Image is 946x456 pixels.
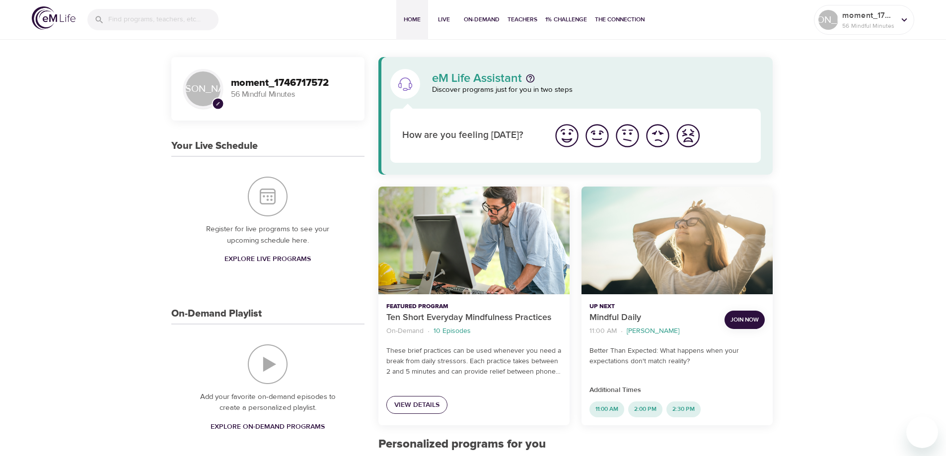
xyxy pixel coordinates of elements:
span: Live [432,14,456,25]
button: Ten Short Everyday Mindfulness Practices [378,187,570,294]
span: Explore Live Programs [224,253,311,265]
p: Up Next [589,302,717,311]
span: Home [400,14,424,25]
img: Your Live Schedule [248,177,288,216]
div: [PERSON_NAME] [818,10,838,30]
img: eM Life Assistant [397,76,413,92]
button: Join Now [725,311,765,329]
button: I'm feeling good [582,121,612,151]
div: 11:00 AM [589,401,624,417]
button: I'm feeling great [552,121,582,151]
h2: Personalized programs for you [378,437,773,452]
p: 56 Mindful Minutes [842,21,895,30]
input: Find programs, teachers, etc... [108,9,218,30]
p: Featured Program [386,302,562,311]
p: Register for live programs to see your upcoming schedule here. [191,224,345,246]
nav: breadcrumb [589,325,717,338]
p: 11:00 AM [589,326,617,336]
img: good [583,122,611,149]
span: 2:00 PM [628,405,662,413]
p: 56 Mindful Minutes [231,89,353,100]
p: eM Life Assistant [432,72,522,84]
p: These brief practices can be used whenever you need a break from daily stressors. Each practice t... [386,346,562,377]
span: Explore On-Demand Programs [211,421,325,433]
p: Discover programs just for you in two steps [432,84,761,96]
div: 2:00 PM [628,401,662,417]
h3: Your Live Schedule [171,140,258,152]
a: View Details [386,396,447,414]
p: Additional Times [589,385,765,395]
div: 2:30 PM [666,401,701,417]
span: The Connection [595,14,645,25]
img: On-Demand Playlist [248,344,288,384]
nav: breadcrumb [386,325,562,338]
p: Better Than Expected: What happens when your expectations don't match reality? [589,346,765,367]
p: moment_1746717572 [842,9,895,21]
span: Teachers [508,14,537,25]
img: logo [32,6,75,30]
button: Mindful Daily [582,187,773,294]
button: I'm feeling bad [643,121,673,151]
p: Mindful Daily [589,311,717,325]
li: · [428,325,430,338]
img: ok [614,122,641,149]
p: Add your favorite on-demand episodes to create a personalized playlist. [191,391,345,414]
button: I'm feeling ok [612,121,643,151]
p: How are you feeling [DATE]? [402,129,540,143]
span: On-Demand [464,14,500,25]
span: View Details [394,399,439,411]
button: I'm feeling worst [673,121,703,151]
span: Join Now [730,315,759,325]
img: great [553,122,581,149]
img: worst [674,122,702,149]
a: Explore Live Programs [220,250,315,268]
p: On-Demand [386,326,424,336]
p: 10 Episodes [434,326,471,336]
p: Ten Short Everyday Mindfulness Practices [386,311,562,325]
li: · [621,325,623,338]
div: [PERSON_NAME] [183,69,223,109]
p: [PERSON_NAME] [627,326,679,336]
span: 2:30 PM [666,405,701,413]
span: 1% Challenge [545,14,587,25]
h3: On-Demand Playlist [171,308,262,320]
span: 11:00 AM [589,405,624,413]
h3: moment_1746717572 [231,77,353,89]
iframe: Button to launch messaging window [906,416,938,448]
a: Explore On-Demand Programs [207,418,329,436]
img: bad [644,122,671,149]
